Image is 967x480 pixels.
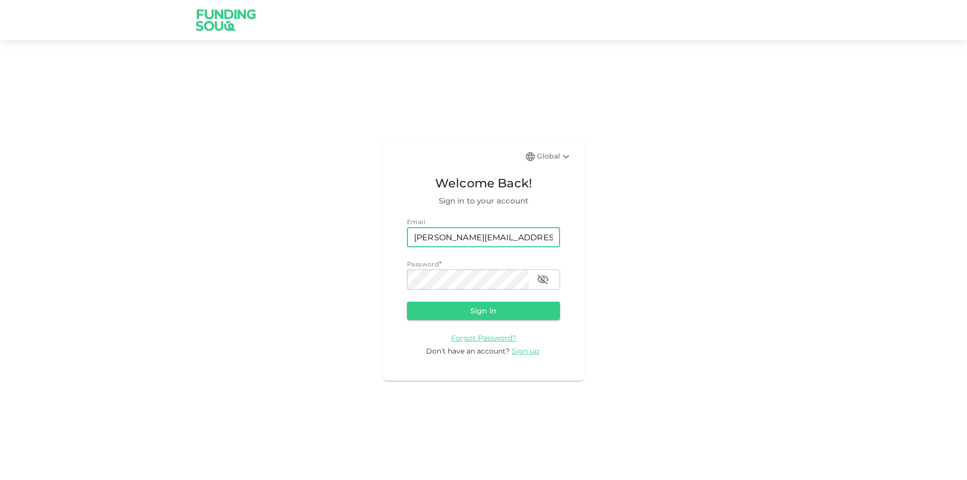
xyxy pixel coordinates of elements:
[407,174,560,193] span: Welcome Back!
[407,302,560,320] button: Sign in
[407,195,560,207] span: Sign in to your account
[407,227,560,247] input: email
[512,347,539,356] span: Sign up
[451,333,516,342] a: Forgot Password?
[537,151,572,163] div: Global
[426,347,510,356] span: Don’t have an account?
[407,269,529,290] input: password
[407,260,439,268] span: Password
[407,218,425,226] span: Email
